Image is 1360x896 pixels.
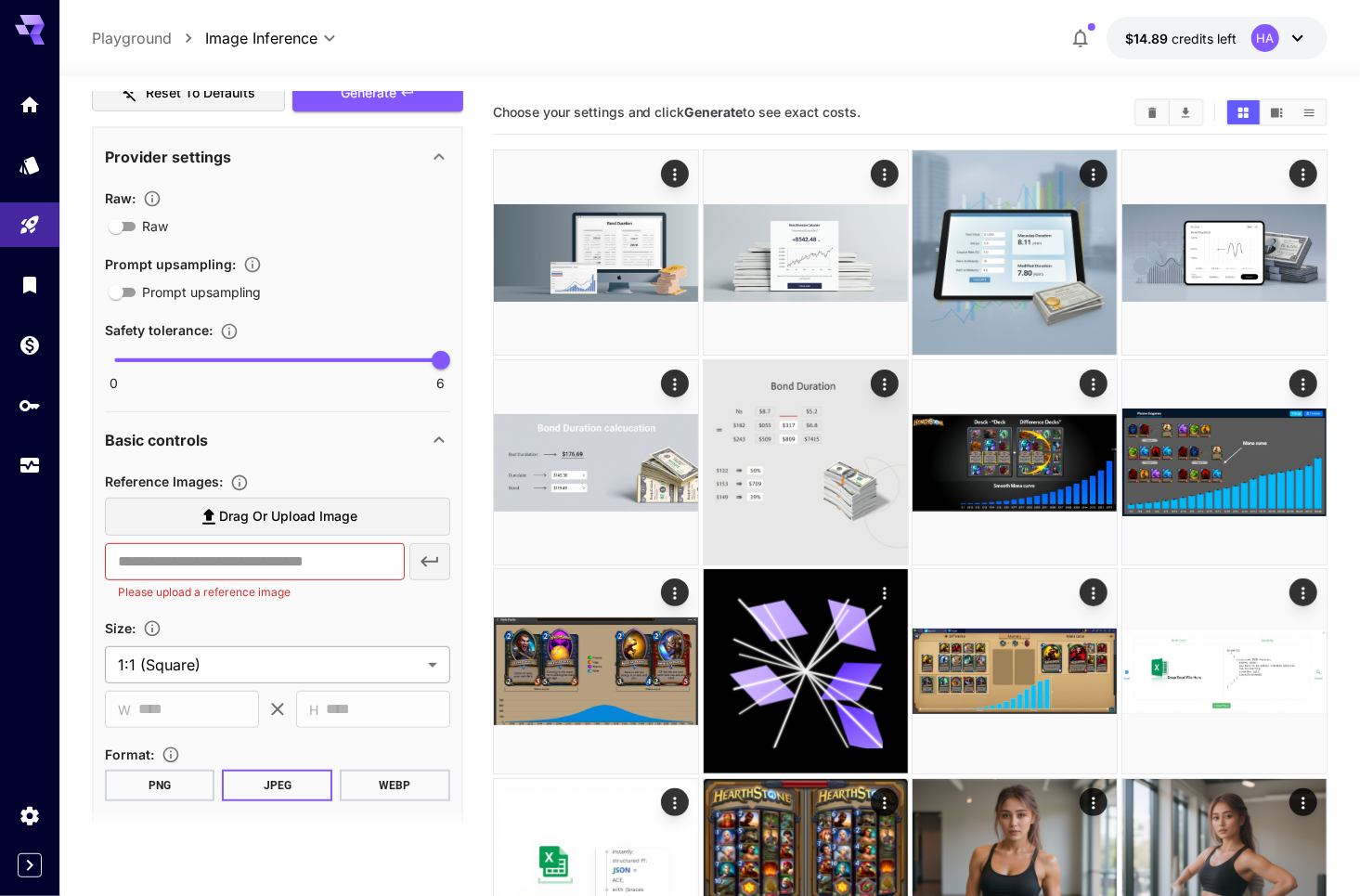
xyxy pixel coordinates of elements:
[1080,788,1107,816] div: Actions
[661,160,689,188] div: Actions
[1125,31,1172,46] span: $14.89
[1122,569,1327,773] img: Z
[105,256,236,272] span: Prompt upsampling :
[1170,100,1202,124] button: Download All
[704,150,908,355] img: 9k=
[913,150,1117,355] img: Z
[1107,17,1328,59] button: $14.89395HA
[1136,100,1169,124] button: Clear Images
[871,160,899,188] div: Actions
[871,370,899,397] div: Actions
[19,273,41,296] div: Library
[661,370,689,397] div: Actions
[136,189,169,208] button: Controls the level of post-processing applied to generated images.
[1289,788,1317,816] div: Actions
[92,74,285,112] button: Reset to defaults
[118,583,392,602] p: Please upload a reference image
[494,150,698,355] img: 2Q==
[685,104,744,120] b: Generate
[142,216,168,236] span: Raw
[493,104,861,120] span: Choose your settings and click to see exact costs.
[19,93,41,116] div: Home
[913,360,1117,565] img: 9k=
[1293,100,1326,124] button: Show images in list view
[1080,370,1107,397] div: Actions
[136,619,169,638] button: Adjust the dimensions of the generated image by specifying its width and height in pixels, or sel...
[292,74,463,112] button: Generate
[19,394,41,417] div: API Keys
[1122,360,1327,565] img: 9k=
[661,788,689,816] div: Actions
[1289,160,1317,188] div: Actions
[19,454,41,477] div: Usage
[118,654,421,676] span: 1:1 (Square)
[1134,98,1204,126] div: Clear ImagesDownload All
[110,374,119,393] span: 0
[105,322,213,338] span: Safety tolerance :
[105,770,215,801] button: PNG
[154,746,188,764] button: Choose the file format for the output image.
[105,190,136,206] span: Raw :
[236,255,269,274] button: Enables automatic enhancement and expansion of the input prompt to improve generation quality and...
[105,620,136,636] span: Size :
[105,429,208,451] p: Basic controls
[704,360,908,565] img: Z
[19,153,41,176] div: Models
[1122,150,1327,355] img: 9k=
[18,853,42,877] button: Expand sidebar
[913,569,1117,773] img: Z
[223,770,333,801] button: JPEG
[92,27,205,49] nav: breadcrumb
[494,360,698,565] img: Z
[105,498,450,536] label: Drag or upload image
[1080,160,1107,188] div: Actions
[341,82,396,105] span: Generate
[1125,29,1237,48] div: $14.89395
[1251,24,1279,52] div: HA
[205,27,317,49] span: Image Inference
[105,146,231,168] p: Provider settings
[1080,578,1107,606] div: Actions
[1261,100,1293,124] button: Show images in video view
[19,804,41,827] div: Settings
[92,27,172,49] a: Playground
[1172,31,1237,46] span: credits left
[213,322,246,341] button: Controls the tolerance level for input and output content moderation. Lower values apply stricter...
[494,569,698,773] img: 9k=
[19,333,41,357] div: Wallet
[105,135,450,179] div: Provider settings
[118,699,131,721] span: W
[105,747,154,762] span: Format :
[309,699,318,721] span: H
[223,474,256,492] button: Upload a reference image to guide the result. This is needed for Image-to-Image or Inpainting. Su...
[220,505,358,528] span: Drag or upload image
[105,474,223,489] span: Reference Images :
[871,788,899,816] div: Actions
[142,282,261,302] span: Prompt upsampling
[1227,100,1260,124] button: Show images in grid view
[1225,98,1328,126] div: Show images in grid viewShow images in video viewShow images in list view
[1289,370,1317,397] div: Actions
[661,578,689,606] div: Actions
[437,374,446,393] span: 6
[105,418,450,462] div: Basic controls
[340,770,450,801] button: WEBP
[19,214,41,237] div: Playground
[1289,578,1317,606] div: Actions
[871,578,899,606] div: Actions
